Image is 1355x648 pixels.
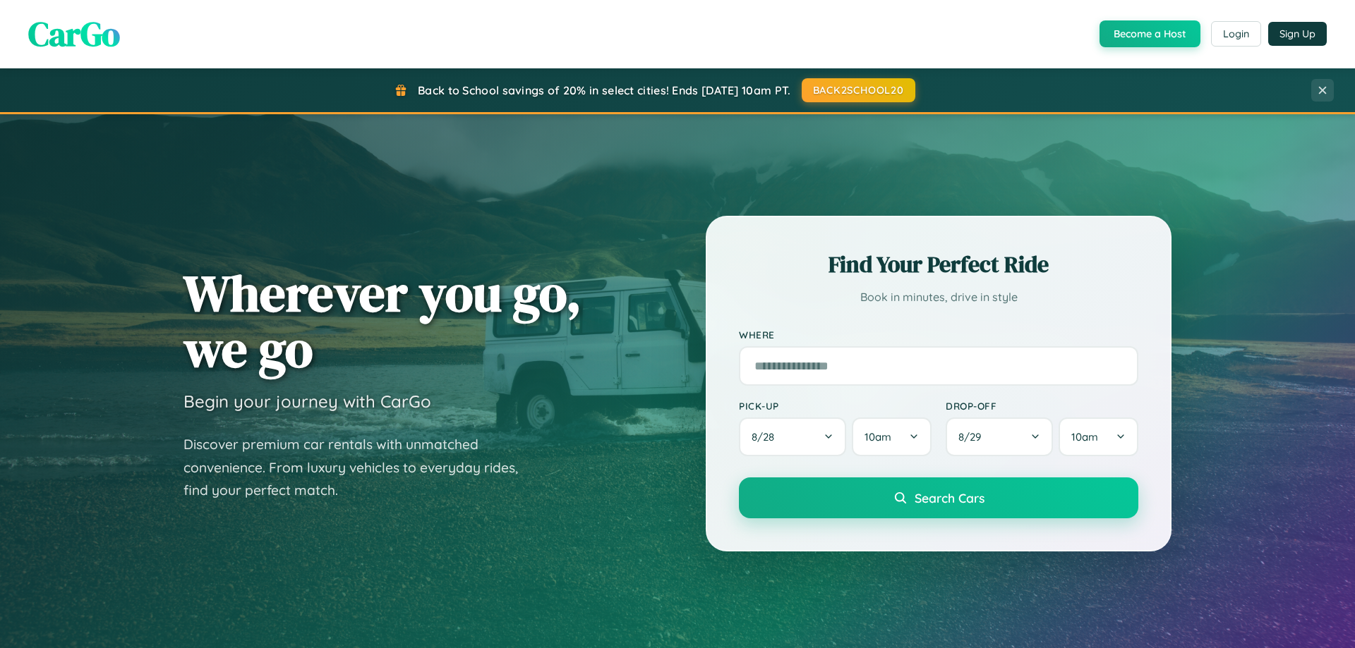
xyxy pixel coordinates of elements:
button: BACK2SCHOOL20 [802,78,915,102]
span: CarGo [28,11,120,57]
span: 10am [1071,430,1098,444]
span: Back to School savings of 20% in select cities! Ends [DATE] 10am PT. [418,83,790,97]
h1: Wherever you go, we go [183,265,582,377]
h3: Begin your journey with CarGo [183,391,431,412]
button: Become a Host [1100,20,1200,47]
button: 8/29 [946,417,1053,456]
label: Drop-off [946,400,1138,412]
label: Where [739,329,1138,341]
button: 8/28 [739,417,846,456]
span: 8 / 28 [752,430,781,444]
p: Book in minutes, drive in style [739,287,1138,307]
p: Discover premium car rentals with unmatched convenience. From luxury vehicles to everyday rides, ... [183,433,536,502]
span: 10am [865,430,891,444]
span: 8 / 29 [958,430,988,444]
label: Pick-up [739,400,932,412]
span: Search Cars [915,490,984,506]
h2: Find Your Perfect Ride [739,249,1138,280]
button: Login [1211,21,1261,47]
button: 10am [1059,417,1138,456]
button: Search Cars [739,477,1138,518]
button: Sign Up [1268,22,1327,46]
button: 10am [852,417,932,456]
